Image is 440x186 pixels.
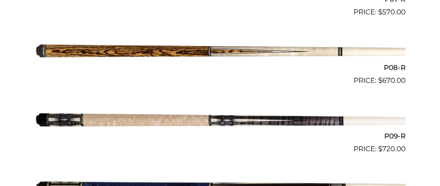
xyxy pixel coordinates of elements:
span: $ [378,145,382,153]
img: P08-R [35,21,406,82]
bdi: 720.00 [378,145,406,153]
a: P09-R $720.00 [35,89,406,154]
bdi: 670.00 [378,76,406,84]
img: P09-R [35,89,406,151]
span: $ [378,8,382,16]
span: $ [378,76,382,84]
a: P08-R $670.00 [35,21,406,86]
bdi: 570.00 [378,8,406,16]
